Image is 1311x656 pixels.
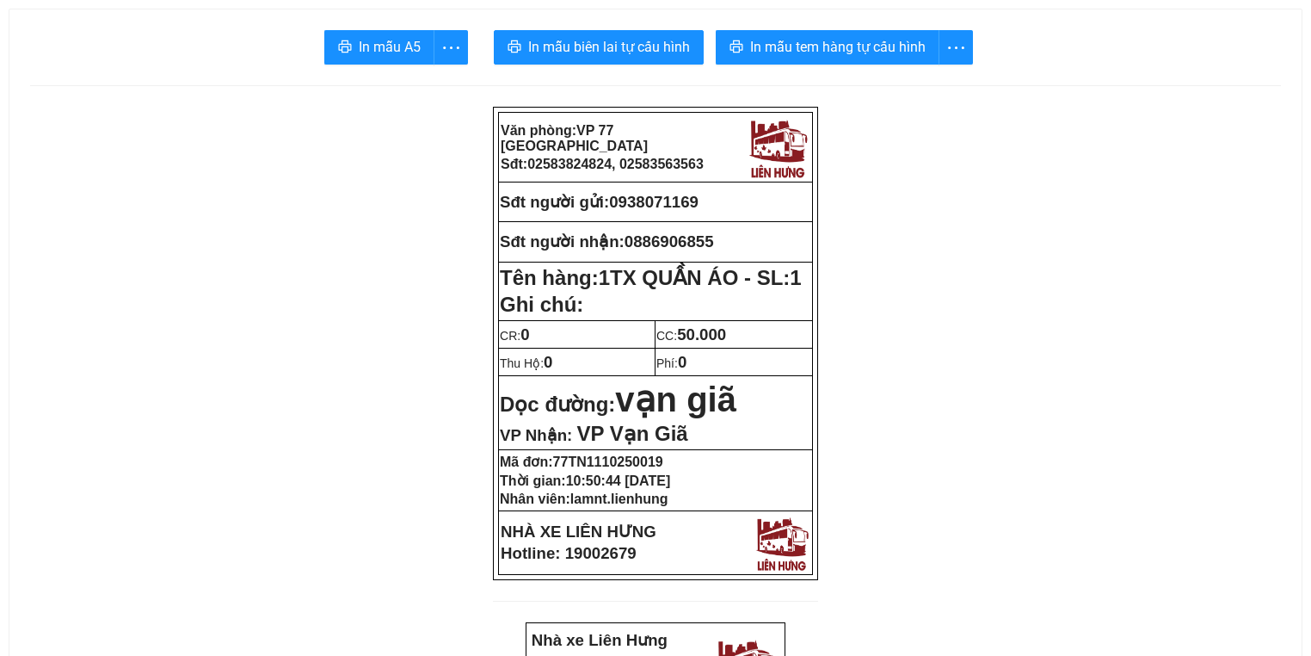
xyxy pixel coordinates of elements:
[528,36,690,58] span: In mẫu biên lai tự cấu hình
[501,157,704,171] strong: Sđt:
[359,36,421,58] span: In mẫu A5
[656,356,686,370] span: Phí:
[500,455,663,469] strong: Mã đơn:
[750,36,926,58] span: In mẫu tem hàng tự cấu hình
[729,40,743,56] span: printer
[553,455,663,469] span: 77TN1110250019
[324,30,434,65] button: printerIn mẫu A5
[501,123,648,153] strong: Văn phòng:
[500,473,670,488] strong: Thời gian:
[599,266,802,289] span: 1TX QUẦN ÁO - SL:
[544,353,552,371] span: 0
[338,40,352,56] span: printer
[500,232,625,251] strong: Sđt người nhận:
[656,329,726,343] span: CC:
[500,356,552,370] span: Thu Hộ:
[494,30,704,65] button: printerIn mẫu biên lai tự cấu hình
[576,422,687,445] span: VP Vạn Giã
[566,473,671,488] span: 10:50:44 [DATE]
[939,30,973,65] button: more
[500,293,583,316] span: Ghi chú:
[500,193,609,211] strong: Sđt người gửi:
[500,492,668,506] strong: Nhân viên:
[609,193,699,211] span: 0938071169
[501,123,648,153] span: VP 77 [GEOGRAPHIC_DATA]
[501,544,637,562] strong: Hotline: 19002679
[625,232,714,251] span: 0886906855
[500,266,802,289] strong: Tên hàng:
[570,492,668,506] span: lamnt.lienhung
[501,523,656,541] strong: NHÀ XE LIÊN HƯNG
[500,329,530,343] span: CR:
[500,426,572,444] span: VP Nhận:
[939,37,972,59] span: more
[500,393,736,416] strong: Dọc đường:
[678,353,686,371] span: 0
[615,381,736,418] span: vạn giã
[532,631,668,649] strong: Nhà xe Liên Hưng
[520,325,529,343] span: 0
[434,37,467,59] span: more
[790,266,801,289] span: 1
[527,157,704,171] span: 02583824824, 02583563563
[677,325,726,343] span: 50.000
[716,30,939,65] button: printerIn mẫu tem hàng tự cấu hình
[434,30,468,65] button: more
[745,114,810,180] img: logo
[508,40,521,56] span: printer
[752,513,811,572] img: logo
